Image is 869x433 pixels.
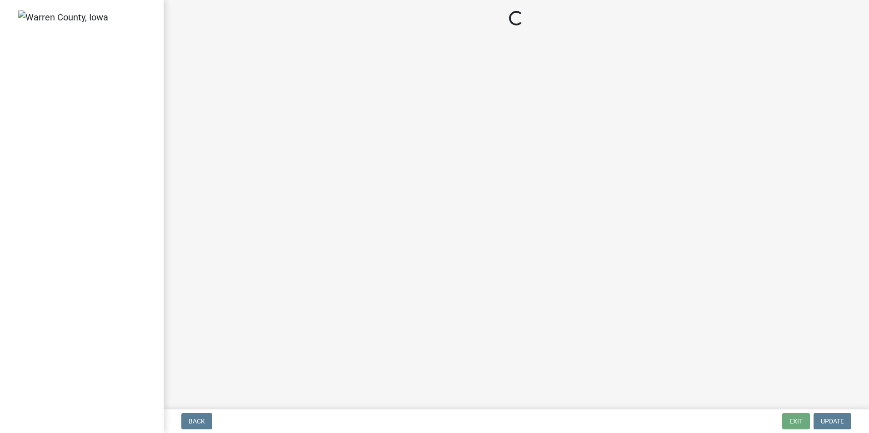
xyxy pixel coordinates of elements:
[189,418,205,425] span: Back
[814,413,851,429] button: Update
[181,413,212,429] button: Back
[821,418,844,425] span: Update
[18,10,108,24] img: Warren County, Iowa
[782,413,810,429] button: Exit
